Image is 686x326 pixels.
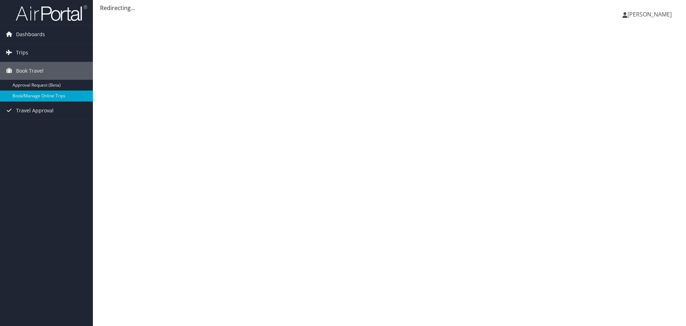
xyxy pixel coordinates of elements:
[16,5,87,21] img: airportal-logo.png
[16,102,54,120] span: Travel Approval
[16,44,28,62] span: Trips
[622,4,679,25] a: [PERSON_NAME]
[16,25,45,43] span: Dashboards
[100,4,679,12] div: Redirecting...
[627,10,672,18] span: [PERSON_NAME]
[16,62,44,80] span: Book Travel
